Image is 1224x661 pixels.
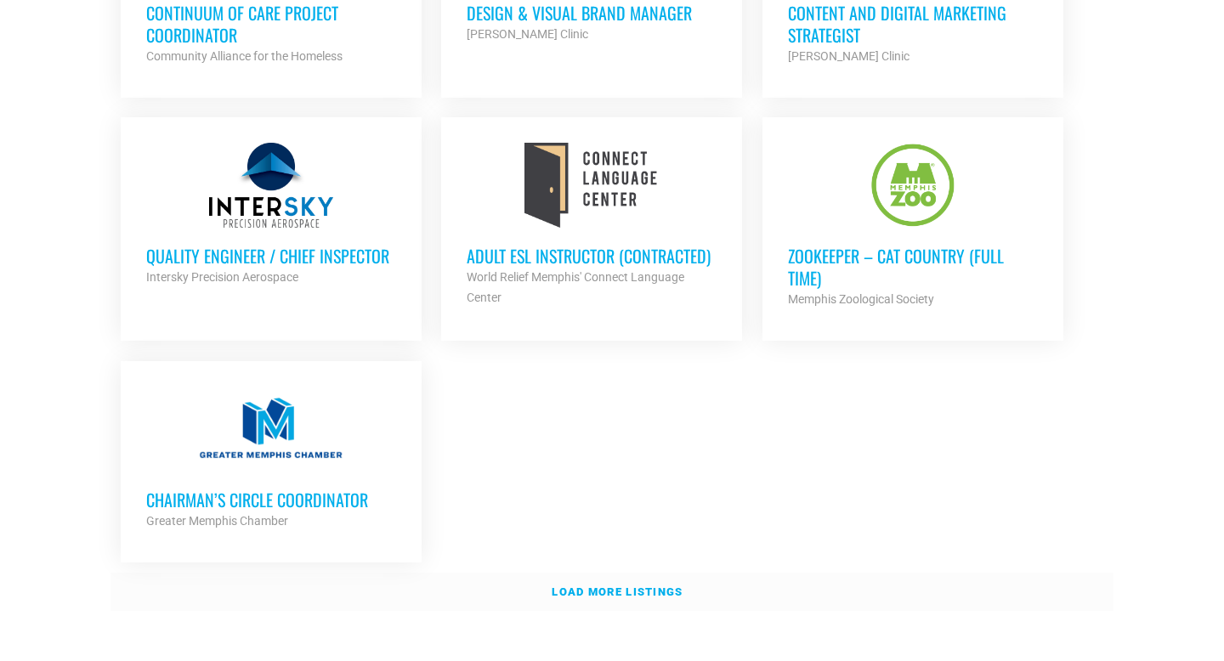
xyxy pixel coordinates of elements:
[110,573,1113,612] a: Load more listings
[788,49,909,63] strong: [PERSON_NAME] Clinic
[788,245,1038,289] h3: Zookeeper – Cat Country (Full Time)
[552,585,683,598] strong: Load more listings
[467,270,684,304] strong: World Relief Memphis' Connect Language Center
[146,514,288,528] strong: Greater Memphis Chamber
[146,489,396,511] h3: Chairman’s Circle Coordinator
[146,245,396,267] h3: Quality Engineer / Chief Inspector
[788,292,934,306] strong: Memphis Zoological Society
[467,245,717,267] h3: Adult ESL Instructor (Contracted)
[762,117,1063,335] a: Zookeeper – Cat Country (Full Time) Memphis Zoological Society
[146,270,298,284] strong: Intersky Precision Aerospace
[467,2,717,24] h3: Design & Visual Brand Manager
[121,361,422,556] a: Chairman’s Circle Coordinator Greater Memphis Chamber
[121,117,422,313] a: Quality Engineer / Chief Inspector Intersky Precision Aerospace
[467,27,588,41] strong: [PERSON_NAME] Clinic
[788,2,1038,46] h3: Content and Digital Marketing Strategist
[146,2,396,46] h3: Continuum of Care Project Coordinator
[441,117,742,333] a: Adult ESL Instructor (Contracted) World Relief Memphis' Connect Language Center
[146,49,343,63] strong: Community Alliance for the Homeless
